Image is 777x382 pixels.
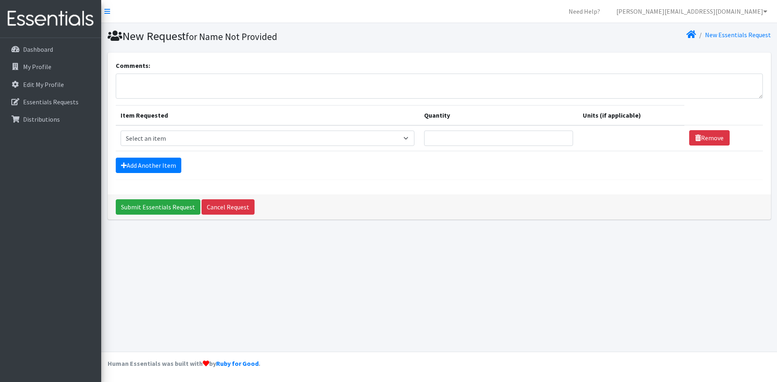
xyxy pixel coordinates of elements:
[3,111,98,127] a: Distributions
[23,63,51,71] p: My Profile
[610,3,774,19] a: [PERSON_NAME][EMAIL_ADDRESS][DOMAIN_NAME]
[23,45,53,53] p: Dashboard
[202,199,255,215] a: Cancel Request
[216,359,259,367] a: Ruby for Good
[705,31,771,39] a: New Essentials Request
[23,98,79,106] p: Essentials Requests
[3,41,98,57] a: Dashboard
[108,29,436,43] h1: New Request
[3,59,98,75] a: My Profile
[23,115,60,123] p: Distributions
[116,61,150,70] label: Comments:
[562,3,607,19] a: Need Help?
[3,76,98,93] a: Edit My Profile
[116,199,200,215] input: Submit Essentials Request
[116,158,181,173] a: Add Another Item
[689,130,730,146] a: Remove
[3,94,98,110] a: Essentials Requests
[23,80,64,89] p: Edit My Profile
[419,105,578,125] th: Quantity
[116,105,419,125] th: Item Requested
[3,5,98,32] img: HumanEssentials
[578,105,684,125] th: Units (if applicable)
[186,31,277,42] small: for Name Not Provided
[108,359,260,367] strong: Human Essentials was built with by .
